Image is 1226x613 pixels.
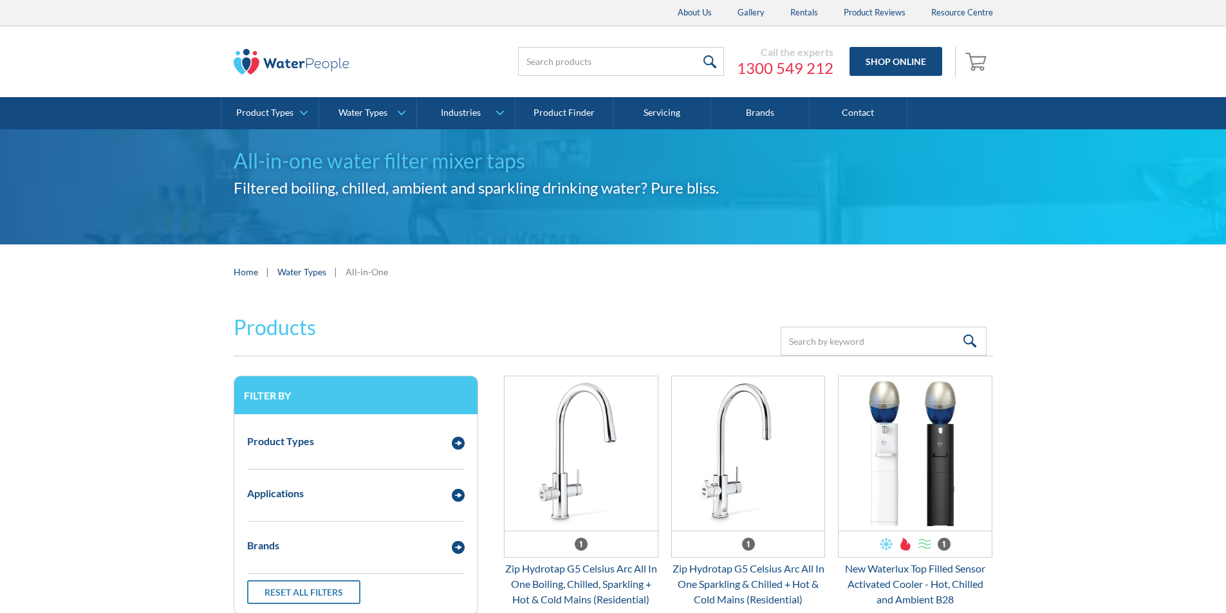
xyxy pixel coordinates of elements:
div: Zip Hydrotap G5 Celsius Arc All In One Sparkling & Chilled + Hot & Cold Mains (Residential) [671,561,826,607]
img: New Waterlux Top Filled Sensor Activated Cooler - Hot, Chilled and Ambient B28 [839,376,992,531]
a: 1300 549 212 [737,59,833,78]
a: Zip Hydrotap G5 Celsius Arc All In One Sparkling & Chilled + Hot & Cold Mains (Residential)Zip Hy... [671,376,826,607]
div: Product Types [236,107,293,118]
a: Home [234,265,258,279]
h2: Products [234,312,316,343]
h3: Filter by [244,389,468,401]
input: Search products [518,47,724,76]
img: shopping cart [965,51,990,71]
a: Shop Online [850,47,942,76]
div: | [333,264,339,279]
a: Water Types [277,265,326,279]
div: Industries [441,107,481,118]
div: Call the experts [737,46,833,59]
div: Brands [247,538,279,553]
a: Brands [711,97,809,129]
a: Servicing [613,97,711,129]
a: Industries [417,97,514,129]
a: Water Types [319,97,416,129]
a: Contact [810,97,907,129]
a: Zip Hydrotap G5 Celsius Arc All In One Boiling, Chilled, Sparkling + Hot & Cold Mains (Residentia... [504,376,658,607]
a: Reset all filters [247,580,360,604]
a: New Waterlux Top Filled Sensor Activated Cooler - Hot, Chilled and Ambient B28New Waterlux Top Fi... [838,376,992,607]
a: Product Types [221,97,319,129]
h2: Filtered boiling, chilled, ambient and sparkling drinking water? Pure bliss. [234,176,993,199]
div: Water Types [339,107,387,118]
div: All-in-One [346,265,388,279]
div: New Waterlux Top Filled Sensor Activated Cooler - Hot, Chilled and Ambient B28 [838,561,992,607]
a: Open empty cart [962,46,993,77]
div: Applications [247,486,304,501]
input: Search by keyword [781,327,987,356]
h1: All-in-one water filter mixer taps [234,145,993,176]
img: Zip Hydrotap G5 Celsius Arc All In One Boiling, Chilled, Sparkling + Hot & Cold Mains (Residential) [505,376,658,531]
img: Zip Hydrotap G5 Celsius Arc All In One Sparkling & Chilled + Hot & Cold Mains (Residential) [672,376,825,531]
div: Zip Hydrotap G5 Celsius Arc All In One Boiling, Chilled, Sparkling + Hot & Cold Mains (Residential) [504,561,658,607]
div: Product Types [247,434,314,449]
div: | [265,264,271,279]
a: Product Finder [515,97,613,129]
img: The Water People [234,49,349,75]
